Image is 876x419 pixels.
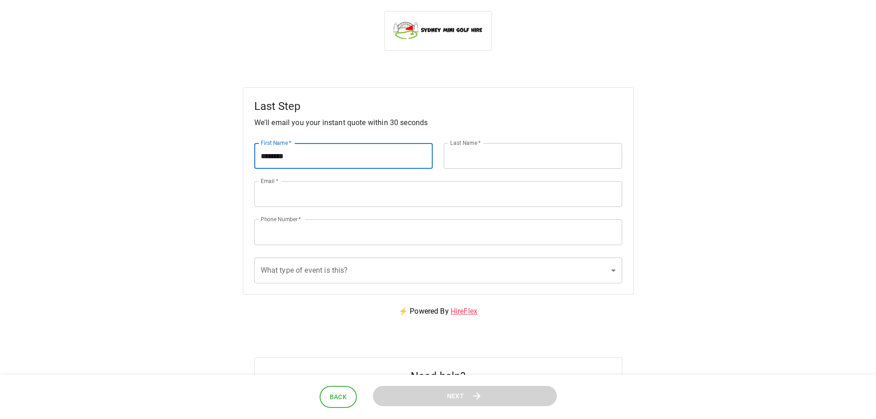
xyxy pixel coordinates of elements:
[261,177,278,185] label: Email
[451,307,477,316] a: HireFlex
[388,295,488,328] p: ⚡ Powered By
[392,19,484,41] img: Sydney Mini Golf Hire logo
[254,117,622,128] p: We'll email you your instant quote within 30 seconds
[254,99,622,114] h5: Last Step
[261,215,301,223] label: Phone Number
[261,139,292,147] label: First Name
[411,369,465,384] h5: Need help?
[450,139,481,147] label: Last Name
